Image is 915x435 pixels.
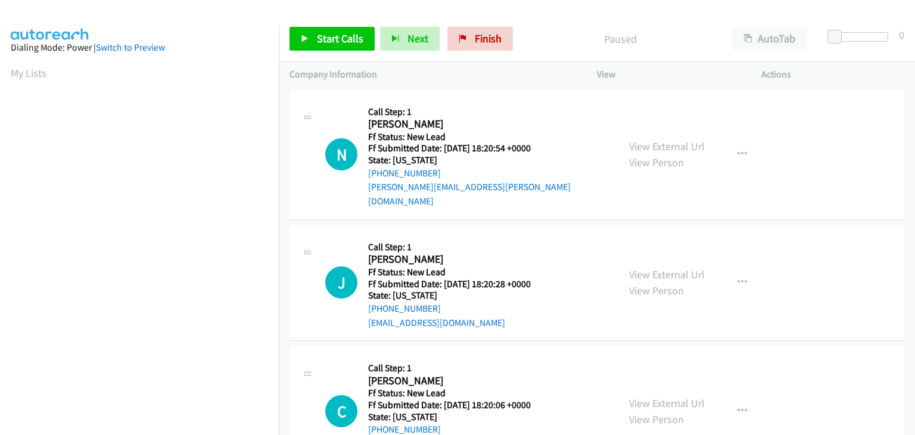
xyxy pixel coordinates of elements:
h2: [PERSON_NAME] [368,253,546,266]
h2: [PERSON_NAME] [368,374,546,388]
a: View Person [629,156,684,169]
span: Finish [475,32,502,45]
a: View External Url [629,396,705,410]
h5: Ff Submitted Date: [DATE] 18:20:28 +0000 [368,278,546,290]
div: Delay between calls (in seconds) [833,32,888,42]
h5: Ff Status: New Lead [368,131,608,143]
h5: Call Step: 1 [368,106,608,118]
div: Dialing Mode: Power | [11,41,268,55]
p: View [597,67,740,82]
p: Paused [529,31,711,47]
a: View External Url [629,139,705,153]
h5: Call Step: 1 [368,362,608,374]
div: The call is yet to be attempted [325,138,357,170]
a: My Lists [11,66,46,80]
a: Finish [447,27,513,51]
a: [PERSON_NAME][EMAIL_ADDRESS][PERSON_NAME][DOMAIN_NAME] [368,181,571,207]
div: 0 [899,27,904,43]
h5: Ff Status: New Lead [368,266,546,278]
a: [PHONE_NUMBER] [368,424,441,435]
a: [EMAIL_ADDRESS][DOMAIN_NAME] [368,317,505,328]
h5: Ff Submitted Date: [DATE] 18:20:54 +0000 [368,142,608,154]
h5: State: [US_STATE] [368,154,608,166]
a: Switch to Preview [96,42,165,53]
p: Company Information [290,67,575,82]
p: Actions [761,67,904,82]
h5: Call Step: 1 [368,241,546,253]
a: View External Url [629,268,705,281]
div: The call is yet to be attempted [325,266,357,299]
button: Next [380,27,440,51]
a: Start Calls [290,27,375,51]
a: [PHONE_NUMBER] [368,303,441,314]
div: The call is yet to be attempted [325,395,357,427]
h5: Ff Status: New Lead [368,387,608,399]
h1: J [325,266,357,299]
span: Next [407,32,428,45]
h2: [PERSON_NAME] [368,117,546,131]
a: View Person [629,412,684,426]
h5: State: [US_STATE] [368,290,546,302]
h5: Ff Submitted Date: [DATE] 18:20:06 +0000 [368,399,608,411]
span: Start Calls [317,32,363,45]
h1: N [325,138,357,170]
a: [PHONE_NUMBER] [368,167,441,179]
h5: State: [US_STATE] [368,411,608,423]
a: View Person [629,284,684,297]
button: AutoTab [733,27,807,51]
h1: C [325,395,357,427]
